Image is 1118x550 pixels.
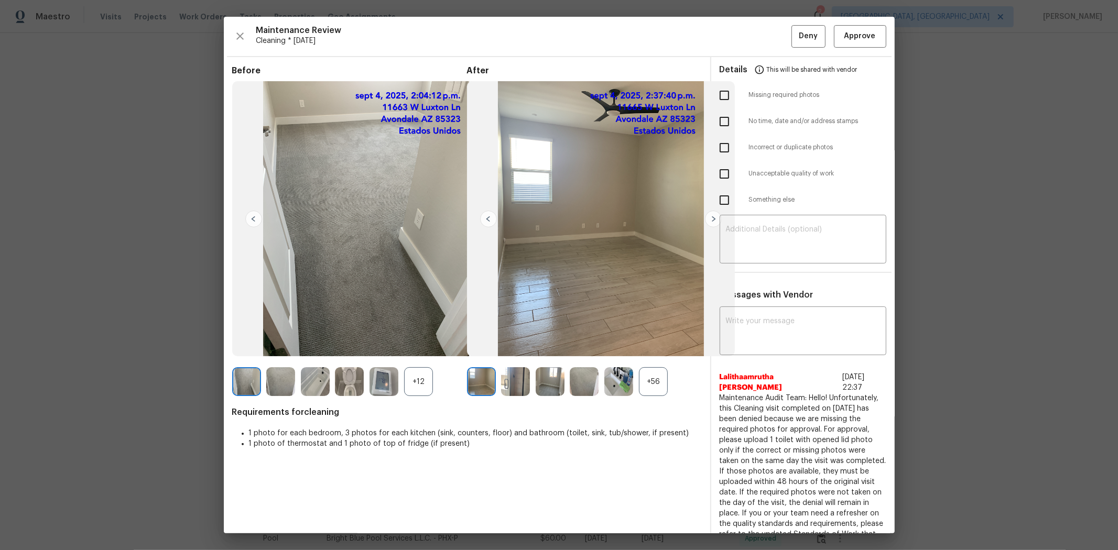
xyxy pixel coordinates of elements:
span: Something else [749,195,886,204]
span: Lalithaamrutha [PERSON_NAME] [720,372,838,393]
span: Incorrect or duplicate photos [749,143,886,152]
img: left-chevron-button-url [245,211,262,227]
span: Deny [799,30,818,43]
li: 1 photo of thermostat and 1 photo of top of fridge (if present) [249,438,702,449]
span: Maintenance Audit Team: Hello! Unfortunately, this Cleaning visit completed on [DATE] has been de... [720,393,886,550]
button: Approve [834,25,886,48]
span: Requirements for cleaning [232,407,702,417]
span: Missing required photos [749,91,886,100]
div: +12 [404,367,433,396]
span: [DATE] 22:37 [842,373,864,391]
div: No time, date and/or address stamps [711,108,895,135]
span: No time, date and/or address stamps [749,117,886,126]
img: right-chevron-button-url [705,211,722,227]
span: Messages with Vendor [720,291,813,299]
span: Unacceptable quality of work [749,169,886,178]
div: Incorrect or duplicate photos [711,135,895,161]
span: Details [720,57,748,82]
span: This will be shared with vendor [767,57,858,82]
button: Deny [791,25,826,48]
li: 1 photo for each bedroom, 3 photos for each kitchen (sink, counters, floor) and bathroom (toilet,... [249,428,702,438]
div: Missing required photos [711,82,895,108]
div: Unacceptable quality of work [711,161,895,187]
div: +56 [639,367,668,396]
img: left-chevron-button-url [480,211,497,227]
span: Maintenance Review [256,25,791,36]
span: Cleaning * [DATE] [256,36,791,46]
span: Before [232,65,467,76]
span: After [467,65,702,76]
div: Something else [711,187,895,213]
span: Approve [844,30,876,43]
